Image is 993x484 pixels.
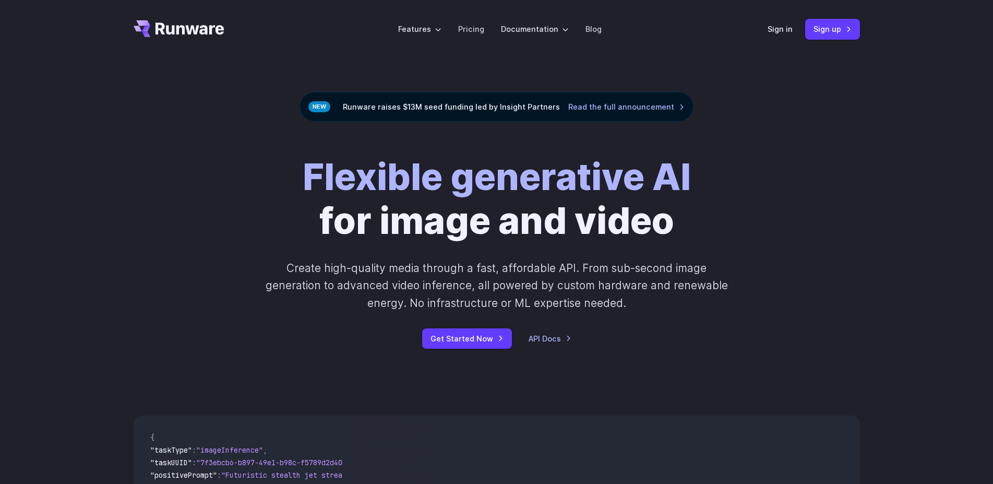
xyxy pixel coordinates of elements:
[398,23,441,35] label: Features
[501,23,569,35] label: Documentation
[192,445,196,455] span: :
[529,333,571,345] a: API Docs
[196,445,263,455] span: "imageInference"
[263,445,267,455] span: ,
[217,470,221,480] span: :
[303,155,691,199] strong: Flexible generative AI
[303,155,691,243] h1: for image and video
[300,92,693,122] div: Runware raises $13M seed funding led by Insight Partners
[192,458,196,467] span: :
[196,458,355,467] span: "7f3ebcb6-b897-49e1-b98c-f5789d2d40d7"
[805,19,860,39] a: Sign up
[568,101,685,113] a: Read the full announcement
[150,445,192,455] span: "taskType"
[458,23,484,35] a: Pricing
[264,259,729,312] p: Create high-quality media through a fast, affordable API. From sub-second image generation to adv...
[134,20,224,37] a: Go to /
[585,23,602,35] a: Blog
[150,470,217,480] span: "positivePrompt"
[150,433,154,442] span: {
[221,470,601,480] span: "Futuristic stealth jet streaking through a neon-lit cityscape with glowing purple exhaust"
[422,328,512,349] a: Get Started Now
[150,458,192,467] span: "taskUUID"
[768,23,793,35] a: Sign in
